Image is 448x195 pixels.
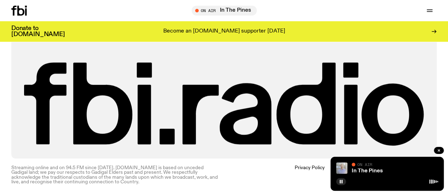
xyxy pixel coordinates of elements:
[352,168,383,174] a: In The Pines
[295,166,325,184] a: Privacy Policy
[11,166,221,184] p: Streaming online and on 94.5 FM since [DATE]. [DOMAIN_NAME] is based on unceded Gadigal land; we ...
[192,6,257,16] button: On AirIn The Pines
[11,25,65,38] h3: Donate to [DOMAIN_NAME]
[357,162,372,167] span: On Air
[163,28,285,35] p: Become an [DOMAIN_NAME] supporter [DATE]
